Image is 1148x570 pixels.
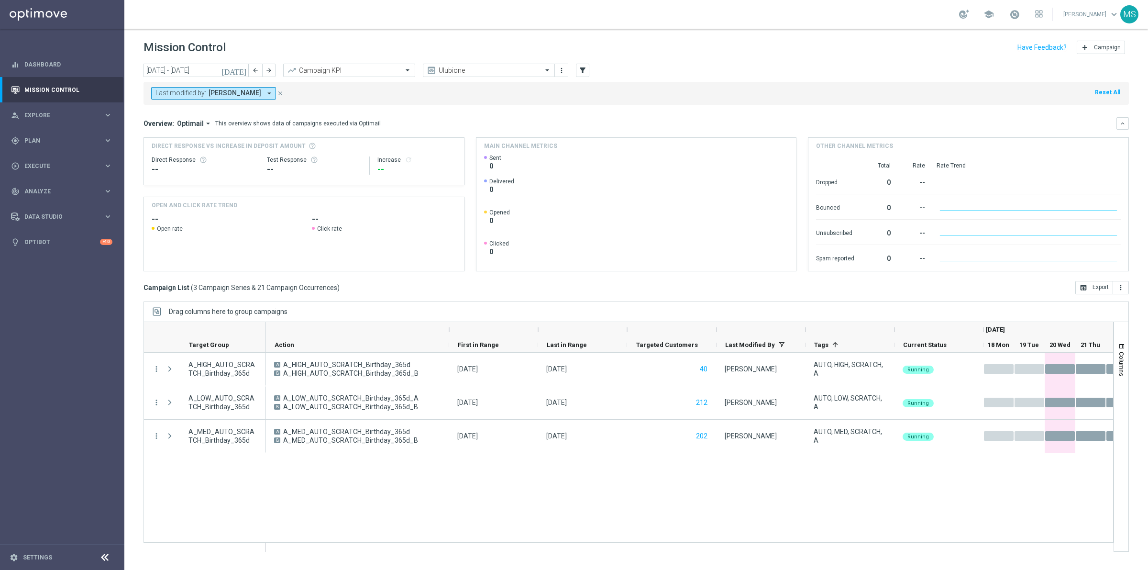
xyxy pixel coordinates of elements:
i: settings [10,553,18,562]
span: Open rate [157,225,183,233]
div: Spam reported [816,250,854,265]
div: Increase [377,156,456,164]
button: gps_fixed Plan keyboard_arrow_right [11,137,113,145]
button: keyboard_arrow_down [1116,117,1129,130]
span: 19 Tue [1019,341,1039,348]
div: +10 [100,239,112,245]
button: person_search Explore keyboard_arrow_right [11,112,113,119]
i: keyboard_arrow_right [103,136,112,145]
i: arrow_back [252,67,259,74]
button: 202 [695,430,708,442]
a: Mission Control [24,77,112,102]
button: lightbulb Optibot +10 [11,238,113,246]
i: more_vert [152,365,161,373]
colored-tag: Running [903,398,934,407]
span: 3 Campaign Series & 21 Campaign Occurrences [193,283,337,292]
span: A_HIGH_AUTO_SCRATCH_Birthday_365d_B [283,369,419,378]
div: 0 [866,250,891,265]
i: more_vert [558,67,565,74]
h2: -- [152,213,296,225]
div: Row Groups [169,308,287,315]
div: Optibot [11,229,112,255]
i: equalizer [11,60,20,69]
i: more_vert [1117,284,1125,291]
span: A [274,362,280,368]
i: person_search [11,111,20,120]
span: Running [907,400,929,406]
ng-select: Campaign KPI [283,64,415,77]
button: 212 [695,397,708,409]
i: more_vert [152,398,161,407]
div: Analyze [11,187,103,196]
button: more_vert [1113,281,1129,294]
span: A_MED_AUTO_SCRATCH_Birthday_365d_B [283,436,418,445]
span: A_HIGH_AUTO_SCRATCH_Birthday_365d [283,360,410,369]
div: Rate [902,162,925,169]
button: track_changes Analyze keyboard_arrow_right [11,188,113,195]
button: refresh [405,156,412,164]
div: play_circle_outline Execute keyboard_arrow_right [11,162,113,170]
h3: Campaign List [143,283,340,292]
span: Drag columns here to group campaigns [169,308,287,315]
button: Optimail arrow_drop_down [174,119,215,128]
button: equalizer Dashboard [11,61,113,68]
div: 18 Aug 2025, Monday [457,432,478,440]
span: Last modified by: [155,89,206,97]
span: 0 [489,162,501,170]
span: A_HIGH_AUTO_SCRATCH_Birthday_365d [188,360,258,378]
span: Sent [489,154,501,162]
span: 20 Wed [1049,341,1071,348]
i: filter_alt [578,66,587,75]
i: keyboard_arrow_right [103,111,112,120]
span: keyboard_arrow_down [1109,9,1119,20]
span: B [274,404,280,410]
span: AUTO, MED, SCRATCH, A [814,427,886,445]
div: 0 [866,224,891,240]
div: 18 Aug 2025, Monday [457,365,478,373]
span: Campaign [1094,44,1121,51]
h4: Main channel metrics [484,142,557,150]
span: 0 [489,247,509,256]
h4: Other channel metrics [816,142,893,150]
span: Plan [24,138,103,144]
a: [PERSON_NAME]keyboard_arrow_down [1062,7,1120,22]
div: Unsubscribed [816,224,854,240]
button: more_vert [152,432,161,440]
div: Mission Control [11,77,112,102]
button: Data Studio keyboard_arrow_right [11,213,113,221]
div: Plan [11,136,103,145]
i: track_changes [11,187,20,196]
span: Running [907,367,929,373]
span: 22 Fri [1113,341,1129,348]
div: 24 Aug 2025, Sunday [546,432,567,440]
div: Bounced [816,199,854,214]
a: Settings [23,555,52,560]
span: Last Modified By [725,341,775,348]
span: 18 Mon [988,341,1009,348]
span: AUTO, HIGH, SCRATCH, A [814,360,886,378]
span: Running [907,434,929,440]
span: Action [275,341,294,348]
h2: -- [312,213,456,225]
a: Dashboard [24,52,112,77]
div: Test Response [267,156,362,164]
span: A_LOW_AUTO_SCRATCH_Birthday_365d [188,394,258,411]
span: A_LOW_AUTO_SCRATCH_Birthday_365d_B [283,402,418,411]
span: Target Group [189,341,229,348]
span: A [274,429,280,435]
i: keyboard_arrow_right [103,161,112,170]
i: keyboard_arrow_right [103,187,112,196]
div: -- [267,164,362,175]
span: Targeted Customers [636,341,698,348]
i: arrow_drop_down [204,119,212,128]
div: Maryna Shcherbyna [725,432,777,440]
div: -- [902,250,925,265]
i: add [1081,44,1089,51]
button: filter_alt [576,64,589,77]
div: Maryna Shcherbyna [725,365,777,373]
